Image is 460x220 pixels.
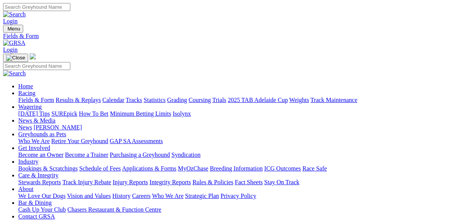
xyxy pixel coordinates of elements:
a: Become a Trainer [65,151,108,158]
a: Syndication [171,151,200,158]
div: Racing [18,97,457,104]
div: Bar & Dining [18,206,457,213]
a: Trials [212,97,226,103]
a: Wagering [18,104,42,110]
a: Strategic Plan [185,193,219,199]
a: ICG Outcomes [264,165,301,172]
button: Toggle navigation [3,25,23,33]
img: logo-grsa-white.png [30,53,36,59]
img: Search [3,11,26,18]
a: Bookings & Scratchings [18,165,78,172]
a: History [112,193,130,199]
a: Tracks [126,97,142,103]
a: Statistics [144,97,166,103]
a: Track Maintenance [311,97,357,103]
a: Fields & Form [18,97,54,103]
input: Search [3,62,70,70]
a: Get Involved [18,145,50,151]
a: How To Bet [79,110,109,117]
a: MyOzChase [178,165,208,172]
a: Bar & Dining [18,199,52,206]
a: SUREpick [51,110,77,117]
a: Integrity Reports [149,179,191,185]
a: Industry [18,158,38,165]
a: Who We Are [18,138,50,144]
a: Retire Your Greyhound [51,138,108,144]
div: Wagering [18,110,457,117]
a: Contact GRSA [18,213,55,220]
a: [PERSON_NAME] [33,124,82,131]
a: Isolynx [173,110,191,117]
a: Cash Up Your Club [18,206,66,213]
div: News & Media [18,124,457,131]
a: News & Media [18,117,56,124]
a: Coursing [189,97,211,103]
a: Fact Sheets [235,179,263,185]
a: We Love Our Dogs [18,193,65,199]
a: 2025 TAB Adelaide Cup [228,97,288,103]
div: About [18,193,457,199]
a: Careers [132,193,151,199]
a: Track Injury Rebate [62,179,111,185]
a: Schedule of Fees [79,165,121,172]
div: Care & Integrity [18,179,457,186]
a: Stewards Reports [18,179,61,185]
img: GRSA [3,40,25,46]
a: Vision and Values [67,193,111,199]
a: Home [18,83,33,89]
a: Who We Are [152,193,184,199]
a: Weights [289,97,309,103]
img: Close [6,55,25,61]
a: About [18,186,33,192]
a: Login [3,46,17,53]
a: News [18,124,32,131]
a: Injury Reports [113,179,148,185]
a: Fields & Form [3,33,457,40]
a: Race Safe [302,165,327,172]
a: Calendar [102,97,124,103]
img: Search [3,70,26,77]
a: [DATE] Tips [18,110,50,117]
a: Stay On Track [264,179,299,185]
a: Become an Owner [18,151,63,158]
div: Industry [18,165,457,172]
a: Results & Replays [56,97,101,103]
a: Breeding Information [210,165,263,172]
input: Search [3,3,70,11]
a: Grading [167,97,187,103]
a: Racing [18,90,35,96]
a: Purchasing a Greyhound [110,151,170,158]
div: Get Involved [18,151,457,158]
a: Applications & Forms [122,165,176,172]
a: Rules & Policies [192,179,233,185]
a: Care & Integrity [18,172,59,179]
a: Minimum Betting Limits [110,110,171,117]
span: Menu [8,26,20,32]
a: Login [3,18,17,24]
div: Greyhounds as Pets [18,138,457,145]
a: Privacy Policy [220,193,256,199]
a: Greyhounds as Pets [18,131,66,137]
a: Chasers Restaurant & Function Centre [67,206,161,213]
button: Toggle navigation [3,54,28,62]
a: GAP SA Assessments [110,138,163,144]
